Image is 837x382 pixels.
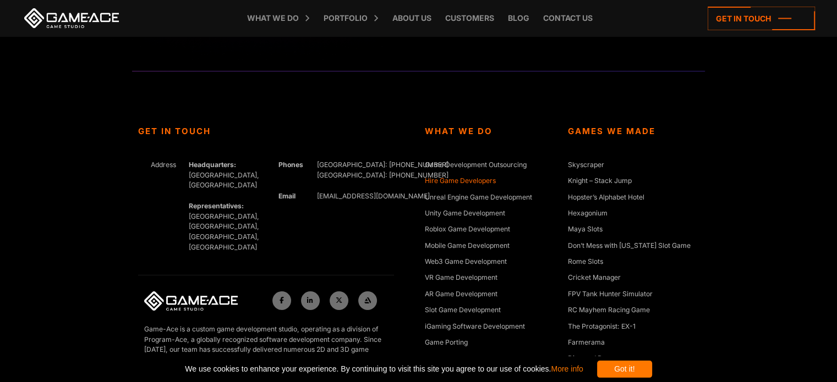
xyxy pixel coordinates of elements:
strong: What We Do [425,126,556,137]
div: [GEOGRAPHIC_DATA], [GEOGRAPHIC_DATA] [GEOGRAPHIC_DATA], [GEOGRAPHIC_DATA], [GEOGRAPHIC_DATA], [GE... [183,160,260,253]
a: Game Development Outsourcing [425,160,527,171]
span: Address [151,160,176,169]
strong: Phones [278,160,303,169]
a: Don’t Mess with [US_STATE] Slot Game [568,241,691,252]
a: Knight – Stack Jump [568,176,632,187]
a: Hire Game Developers [425,176,496,187]
a: Maya Slots [568,224,603,235]
a: Skyscraper [568,160,604,171]
span: [GEOGRAPHIC_DATA]: [PHONE_NUMBER] [317,160,448,169]
a: Game Porting [425,337,468,348]
a: Mobile Game Development [425,241,510,252]
a: RC Mayhem Racing Game [568,305,650,316]
a: Hopster’s Alphabet Hotel [568,192,644,203]
a: Unreal Engine Game Development [425,192,532,203]
a: Farmerama [568,337,605,348]
a: Cricket Manager [568,273,621,284]
a: FPV Tank Hunter Simulator [568,289,653,300]
a: The Protagonist: EX-1 [568,322,636,333]
a: AR Game Development [425,289,497,300]
a: Slot Game Development [425,305,501,316]
strong: Email [278,192,296,200]
a: iGaming Software Development [425,322,525,333]
a: Get in touch [708,7,815,30]
strong: Headquarters: [189,160,236,169]
span: We use cookies to enhance your experience. By continuing to visit this site you agree to our use ... [185,361,583,378]
a: Hexagonium [568,208,608,219]
a: [EMAIL_ADDRESS][DOMAIN_NAME] [317,192,430,200]
a: VR Game Development [425,273,497,284]
a: Rome Slots [568,257,603,268]
div: Got it! [597,361,652,378]
strong: Representatives: [189,202,244,210]
img: Game-Ace Logo [144,291,238,311]
strong: Get In Touch [138,126,394,137]
a: Diamond Drone [568,353,617,364]
span: [GEOGRAPHIC_DATA]: [PHONE_NUMBER] [317,171,448,179]
a: Web3 Game Development [425,257,507,268]
a: Roblox Game Development [425,224,510,235]
a: More info [551,364,583,373]
a: Unity Game Development [425,208,505,219]
strong: Games We Made [568,126,699,137]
